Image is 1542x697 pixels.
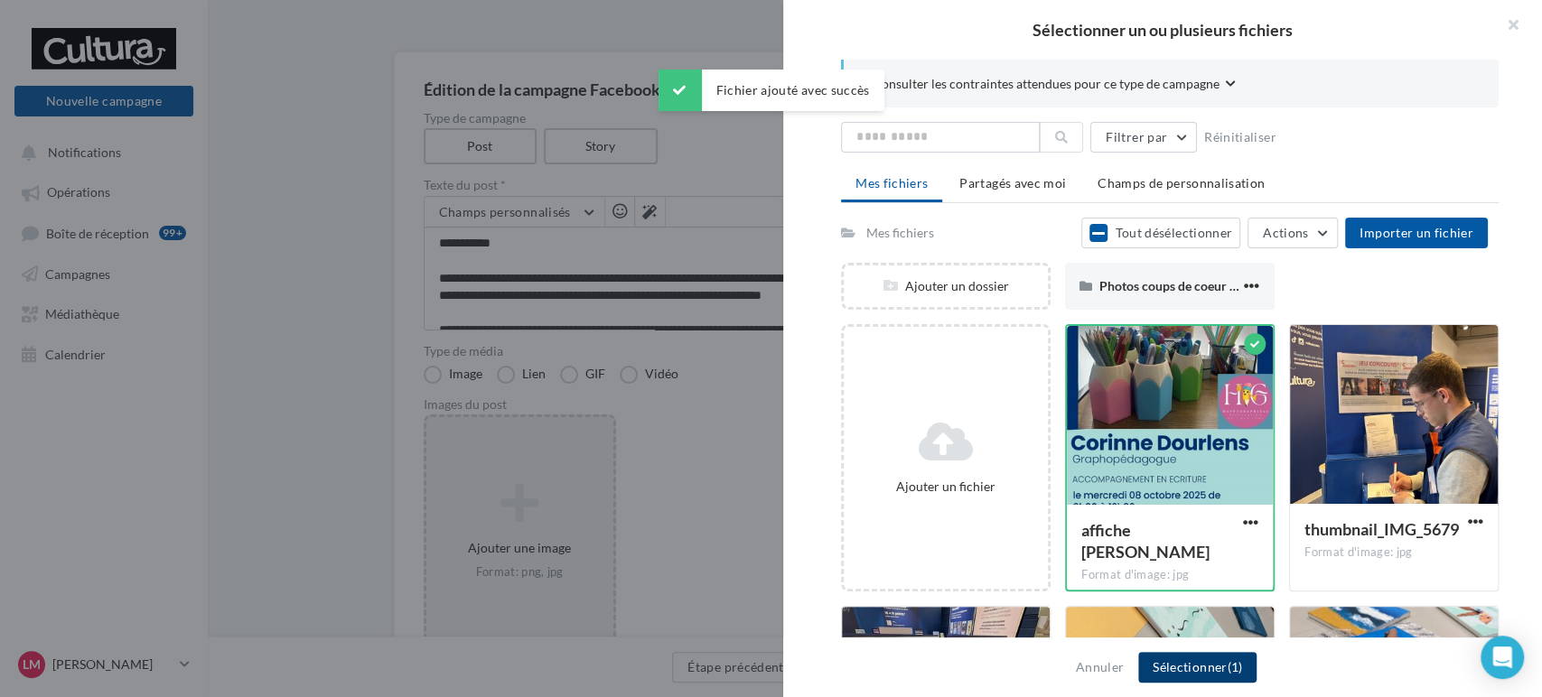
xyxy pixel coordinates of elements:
div: Fichier ajouté avec succès [658,70,883,111]
button: Filtrer par [1090,122,1197,153]
div: Format d'image: jpg [1081,567,1258,583]
div: Ajouter un dossier [844,277,1048,295]
button: Annuler [1069,656,1131,678]
button: Actions [1248,218,1338,248]
h2: Sélectionner un ou plusieurs fichiers [812,22,1513,38]
span: (1) [1227,659,1242,674]
span: Champs de personnalisation [1098,175,1265,191]
div: Ajouter un fichier [851,478,1041,496]
span: Importer un fichier [1360,225,1473,240]
span: Mes fichiers [855,175,928,191]
span: affiche corinne dourlens [1081,520,1210,562]
span: thumbnail_IMG_5679 [1304,519,1459,539]
div: Mes fichiers [866,224,934,242]
button: Consulter les contraintes attendues pour ce type de campagne [873,74,1236,97]
span: Photos coups de coeur calendrier [1099,278,1287,293]
button: Réinitialiser [1197,126,1284,148]
span: Consulter les contraintes attendues pour ce type de campagne [873,75,1220,93]
span: Partagés avec moi [959,175,1066,191]
div: Open Intercom Messenger [1481,636,1524,679]
button: Tout désélectionner [1081,218,1240,248]
button: Importer un fichier [1345,218,1488,248]
button: Sélectionner(1) [1138,652,1257,683]
div: Format d'image: jpg [1304,544,1483,561]
span: Actions [1263,225,1308,240]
